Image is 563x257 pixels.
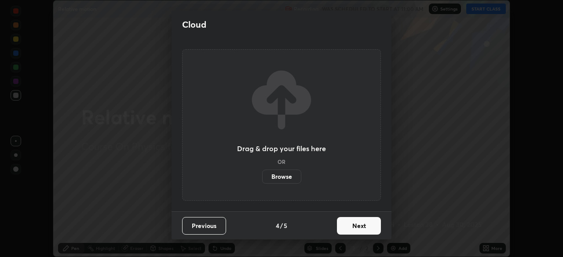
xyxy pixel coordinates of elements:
[278,159,285,164] h5: OR
[182,19,206,30] h2: Cloud
[284,221,287,230] h4: 5
[237,145,326,152] h3: Drag & drop your files here
[182,217,226,235] button: Previous
[337,217,381,235] button: Next
[276,221,279,230] h4: 4
[280,221,283,230] h4: /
